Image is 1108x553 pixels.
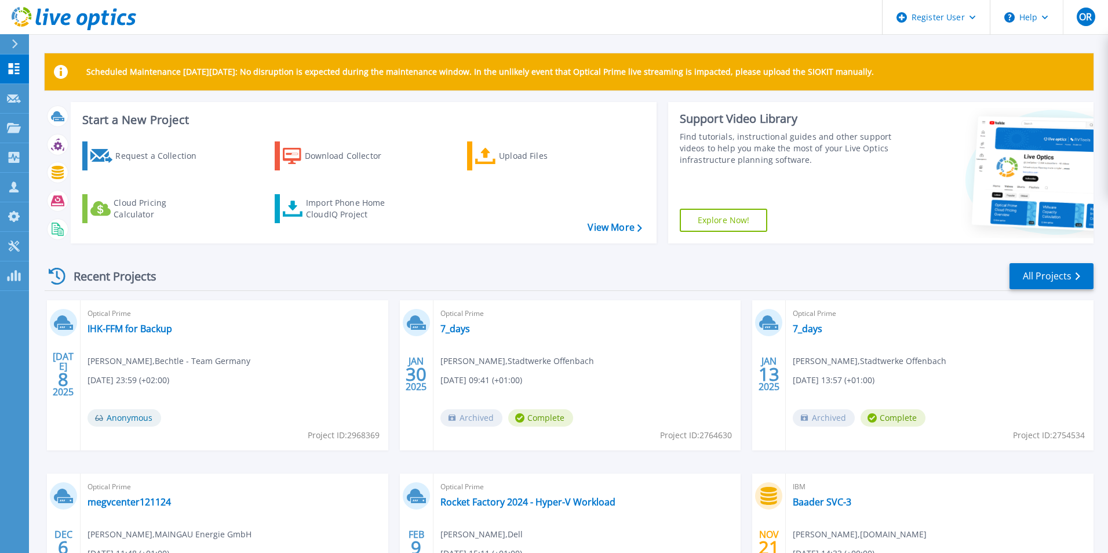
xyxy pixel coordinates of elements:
[88,496,171,508] a: megvcenter121124
[45,262,172,290] div: Recent Projects
[440,374,522,387] span: [DATE] 09:41 (+01:00)
[793,355,946,368] span: [PERSON_NAME] , Stadtwerke Offenbach
[440,355,594,368] span: [PERSON_NAME] , Stadtwerke Offenbach
[114,197,206,220] div: Cloud Pricing Calculator
[275,141,404,170] a: Download Collector
[82,194,212,223] a: Cloud Pricing Calculator
[88,307,381,320] span: Optical Prime
[440,528,523,541] span: [PERSON_NAME] , Dell
[1079,12,1092,21] span: OR
[411,543,421,552] span: 9
[758,353,780,395] div: JAN 2025
[440,496,615,508] a: Rocket Factory 2024 - Hyper-V Workload
[1013,429,1085,442] span: Project ID: 2754534
[759,369,779,379] span: 13
[88,374,169,387] span: [DATE] 23:59 (+02:00)
[115,144,208,168] div: Request a Collection
[793,481,1087,493] span: IBM
[440,307,734,320] span: Optical Prime
[508,409,573,427] span: Complete
[82,114,642,126] h3: Start a New Project
[793,307,1087,320] span: Optical Prime
[306,197,396,220] div: Import Phone Home CloudIQ Project
[86,67,874,77] p: Scheduled Maintenance [DATE][DATE]: No disruption is expected during the maintenance window. In t...
[467,141,596,170] a: Upload Files
[58,543,68,552] span: 6
[52,353,74,395] div: [DATE] 2025
[793,374,874,387] span: [DATE] 13:57 (+01:00)
[305,144,398,168] div: Download Collector
[88,409,161,427] span: Anonymous
[82,141,212,170] a: Request a Collection
[88,528,252,541] span: [PERSON_NAME] , MAINGAU Energie GmbH
[406,369,427,379] span: 30
[793,496,851,508] a: Baader SVC-3
[793,323,822,334] a: 7_days
[88,355,250,368] span: [PERSON_NAME] , Bechtle - Team Germany
[88,323,172,334] a: IHK-FFM for Backup
[440,409,502,427] span: Archived
[308,429,380,442] span: Project ID: 2968369
[861,409,925,427] span: Complete
[680,131,896,166] div: Find tutorials, instructional guides and other support videos to help you make the most of your L...
[588,222,642,233] a: View More
[440,323,470,334] a: 7_days
[1009,263,1094,289] a: All Projects
[680,111,896,126] div: Support Video Library
[793,409,855,427] span: Archived
[88,481,381,493] span: Optical Prime
[680,209,768,232] a: Explore Now!
[793,528,927,541] span: [PERSON_NAME] , [DOMAIN_NAME]
[759,543,779,552] span: 21
[58,374,68,384] span: 8
[499,144,592,168] div: Upload Files
[660,429,732,442] span: Project ID: 2764630
[405,353,427,395] div: JAN 2025
[440,481,734,493] span: Optical Prime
